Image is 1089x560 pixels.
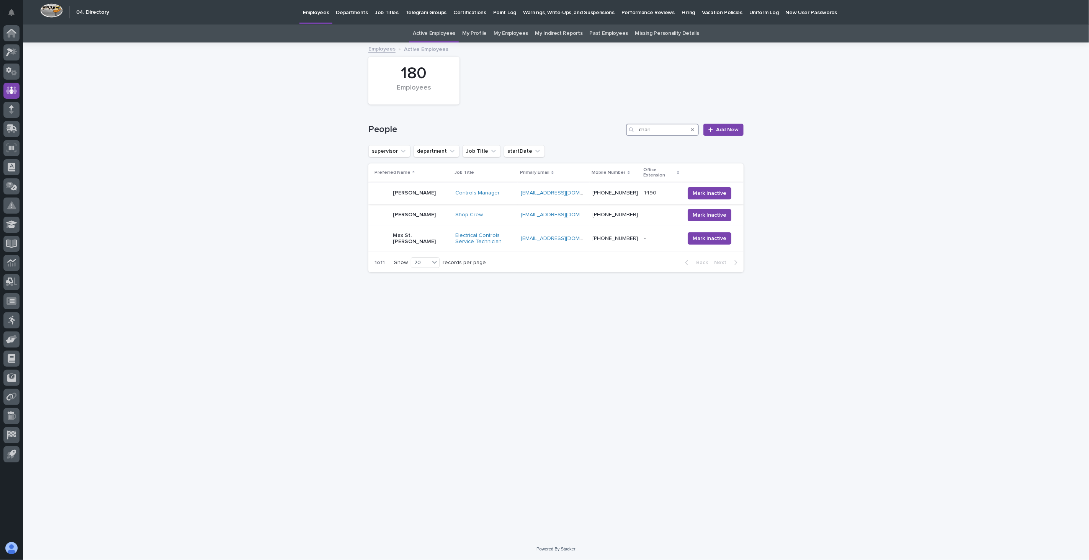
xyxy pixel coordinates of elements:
button: Mark Inactive [688,232,731,245]
button: Notifications [3,5,20,21]
p: Mobile Number [592,168,626,177]
p: Job Title [455,168,474,177]
img: Workspace Logo [40,3,63,18]
div: Employees [381,84,446,100]
a: [PHONE_NUMBER] [593,236,638,241]
span: Mark Inactive [693,211,726,219]
button: Mark Inactive [688,209,731,221]
p: Preferred Name [374,168,410,177]
tr: Max St. [PERSON_NAME]Electrical Controls Service Technician [EMAIL_ADDRESS][DOMAIN_NAME] [PHONE_N... [368,226,744,251]
p: - [644,234,648,242]
p: [PERSON_NAME] [393,190,436,196]
p: records per page [443,260,486,266]
button: startDate [504,145,545,157]
div: 180 [381,64,446,83]
p: Max St. [PERSON_NAME] [393,232,449,245]
div: 20 [411,259,430,267]
a: Missing Personality Details [635,24,699,42]
tr: [PERSON_NAME]Controls Manager [EMAIL_ADDRESS][DOMAIN_NAME] [PHONE_NUMBER]14901490 Mark Inactive [368,182,744,204]
a: My Profile [462,24,487,42]
a: Controls Manager [455,190,500,196]
span: Next [714,260,731,265]
button: Back [679,259,711,266]
button: Job Title [463,145,501,157]
a: Powered By Stacker [536,547,575,551]
a: [EMAIL_ADDRESS][DOMAIN_NAME] [521,212,607,217]
tr: [PERSON_NAME]Shop Crew [EMAIL_ADDRESS][DOMAIN_NAME] [PHONE_NUMBER]-- Mark Inactive [368,204,744,226]
p: 1 of 1 [368,253,391,272]
span: Back [692,260,708,265]
button: Mark Inactive [688,187,731,199]
span: Mark Inactive [693,189,726,197]
a: [EMAIL_ADDRESS][DOMAIN_NAME] [521,190,607,196]
p: - [644,210,648,218]
h1: People [368,124,623,135]
a: [EMAIL_ADDRESS][DOMAIN_NAME] [521,236,607,241]
p: Show [394,260,408,266]
p: Office Extension [644,166,675,180]
a: Employees [368,44,396,53]
p: Active Employees [404,44,448,53]
a: Electrical Controls Service Technician [455,232,515,245]
a: [PHONE_NUMBER] [593,212,638,217]
span: Mark Inactive [693,235,726,242]
a: Active Employees [413,24,455,42]
a: Past Employees [590,24,628,42]
p: [PERSON_NAME] [393,212,436,218]
button: Next [711,259,744,266]
button: department [414,145,459,157]
div: Notifications [10,9,20,21]
a: [PHONE_NUMBER] [593,190,638,196]
span: Add New [716,127,739,132]
button: users-avatar [3,540,20,556]
p: 1490 [644,188,658,196]
a: Add New [703,124,744,136]
button: supervisor [368,145,410,157]
a: My Employees [494,24,528,42]
input: Search [626,124,699,136]
a: My Indirect Reports [535,24,582,42]
a: Shop Crew [455,212,483,218]
p: Primary Email [520,168,549,177]
h2: 04. Directory [76,9,109,16]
